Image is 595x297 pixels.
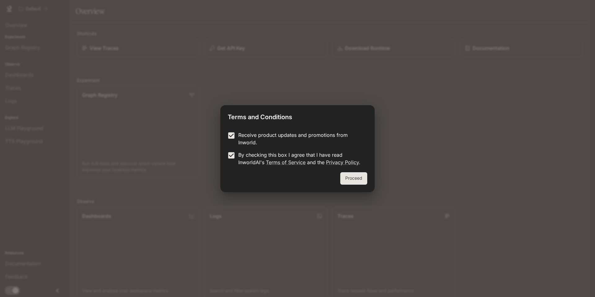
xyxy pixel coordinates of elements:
[220,105,375,126] h2: Terms and Conditions
[238,151,362,166] p: By checking this box I agree that I have read InworldAI's and the .
[326,159,359,165] a: Privacy Policy
[238,131,362,146] p: Receive product updates and promotions from Inworld.
[340,172,367,185] button: Proceed
[266,159,306,165] a: Terms of Service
